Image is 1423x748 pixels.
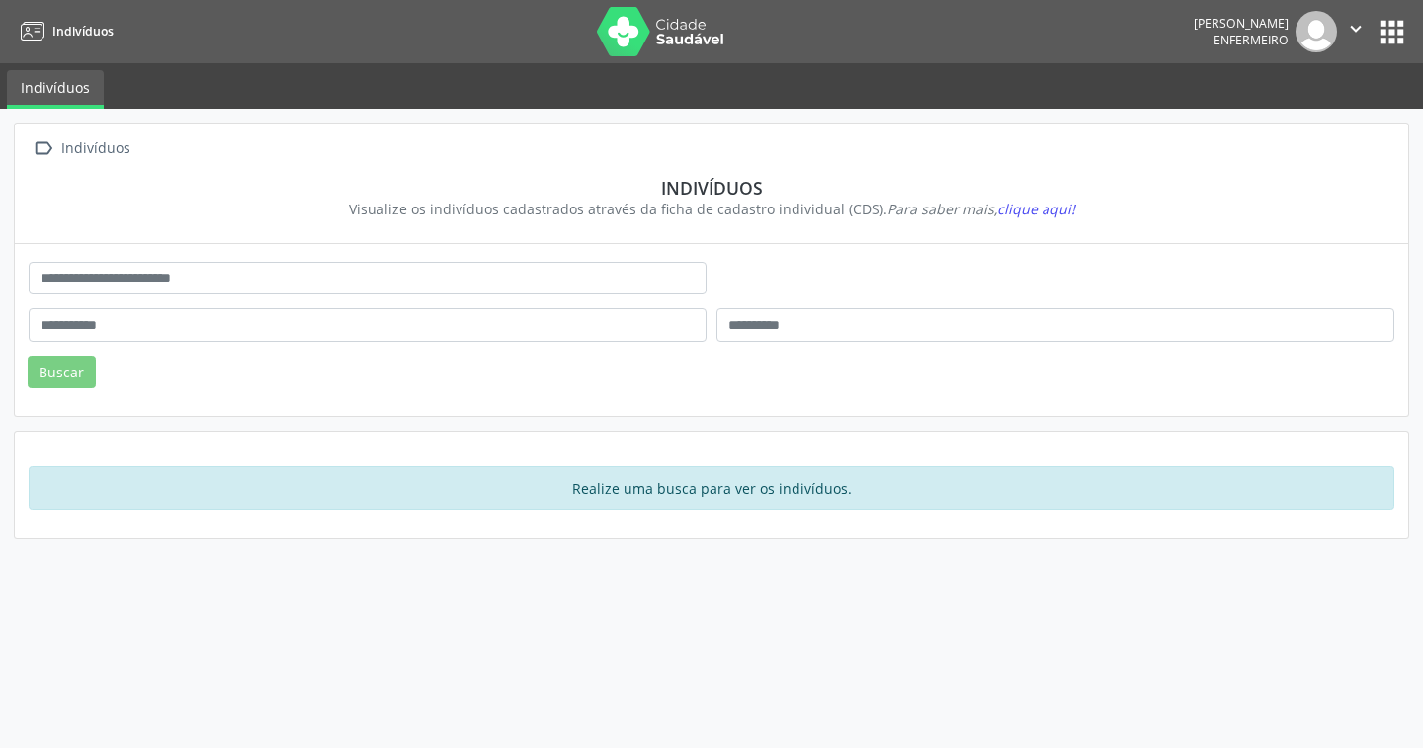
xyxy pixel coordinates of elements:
button: Buscar [28,356,96,389]
a:  Indivíduos [29,134,133,163]
button: apps [1375,15,1409,49]
i:  [1345,18,1367,40]
div: Realize uma busca para ver os indivíduos. [29,466,1394,510]
div: Indivíduos [57,134,133,163]
div: Indivíduos [42,177,1381,199]
span: Indivíduos [52,23,114,40]
i: Para saber mais, [887,200,1075,218]
div: Visualize os indivíduos cadastrados através da ficha de cadastro individual (CDS). [42,199,1381,219]
i:  [29,134,57,163]
img: img [1296,11,1337,52]
a: Indivíduos [7,70,104,109]
span: Enfermeiro [1214,32,1289,48]
div: [PERSON_NAME] [1194,15,1289,32]
span: clique aqui! [997,200,1075,218]
a: Indivíduos [14,15,114,47]
button:  [1337,11,1375,52]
